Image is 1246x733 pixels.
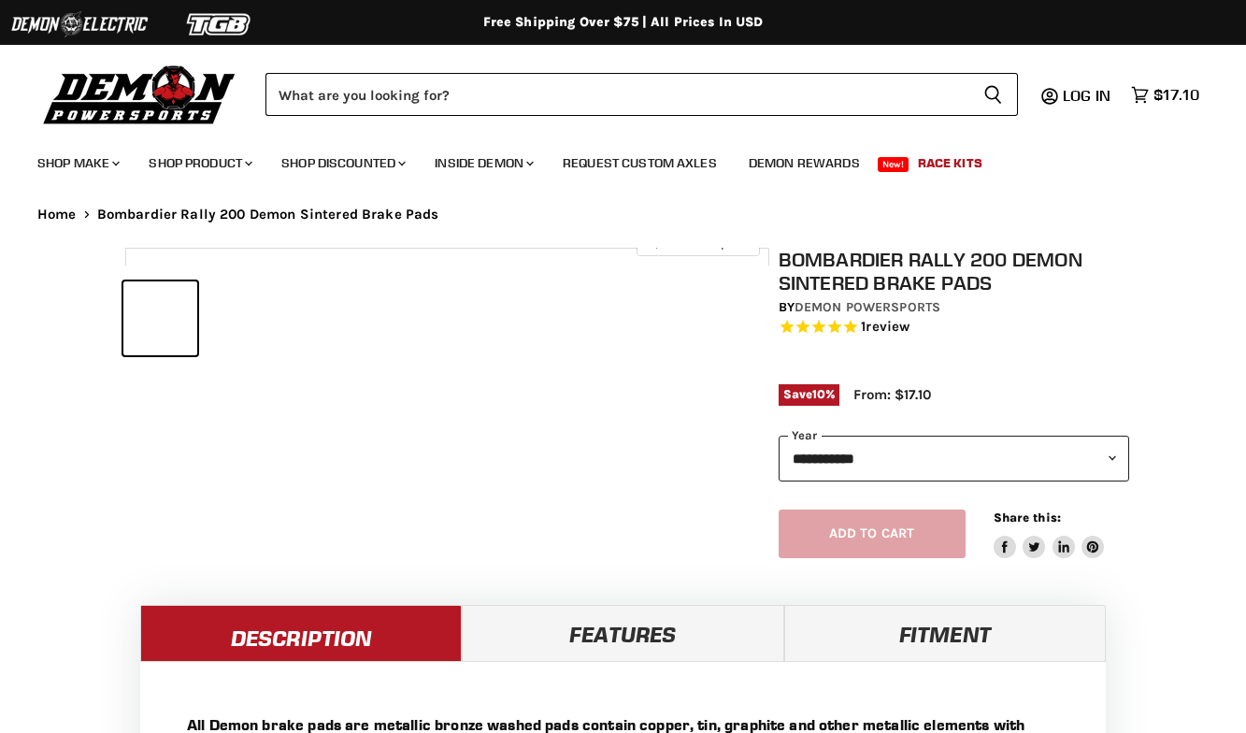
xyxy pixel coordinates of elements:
[549,144,731,182] a: Request Custom Axles
[140,605,462,661] a: Description
[1054,87,1122,104] a: Log in
[646,236,750,250] span: Click to expand
[779,297,1130,318] div: by
[1153,86,1199,104] span: $17.10
[735,144,874,182] a: Demon Rewards
[462,605,783,661] a: Features
[878,157,909,172] span: New!
[904,144,996,182] a: Race Kits
[23,144,131,182] a: Shop Make
[994,510,1061,525] span: Share this:
[1063,86,1110,105] span: Log in
[265,73,1018,116] form: Product
[9,7,150,42] img: Demon Electric Logo 2
[795,299,940,315] a: Demon Powersports
[421,144,545,182] a: Inside Demon
[994,510,1105,559] aside: Share this:
[779,248,1130,295] h1: Bombardier Rally 200 Demon Sintered Brake Pads
[779,318,1130,338] span: Rated 5.0 out of 5 stars 1 reviews
[267,144,417,182] a: Shop Discounted
[150,7,290,42] img: TGB Logo 2
[779,436,1130,481] select: year
[135,144,264,182] a: Shop Product
[37,61,242,127] img: Demon Powersports
[1122,81,1209,108] a: $17.10
[861,319,909,336] span: 1 reviews
[968,73,1018,116] button: Search
[97,207,439,223] span: Bombardier Rally 200 Demon Sintered Brake Pads
[37,207,77,223] a: Home
[866,319,909,336] span: review
[265,73,968,116] input: Search
[779,384,840,405] span: Save %
[23,137,1195,182] ul: Main menu
[784,605,1106,661] a: Fitment
[853,386,931,403] span: From: $17.10
[812,387,825,401] span: 10
[123,281,197,355] button: Bombardier Rally 200 Demon Sintered Brake Pads thumbnail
